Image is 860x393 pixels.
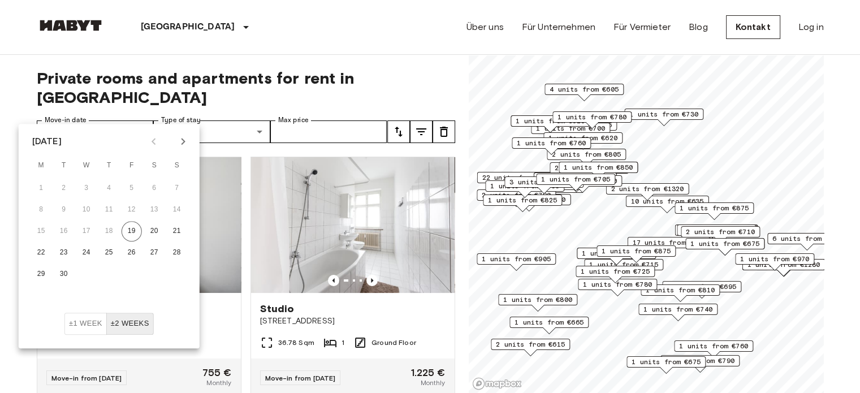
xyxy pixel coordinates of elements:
div: Map marker [606,183,689,201]
span: Monday [31,154,51,177]
span: 1 units from €810 [646,285,715,295]
a: Über uns [466,20,504,34]
span: 2 units from €1320 [611,184,684,194]
div: Map marker [485,180,564,198]
span: Friday [122,154,142,177]
span: 1 units from €710 [682,225,751,235]
span: 1 units from €760 [517,138,586,148]
span: 2 units from €655 [555,163,624,173]
span: 1 units from €675 [632,357,701,367]
span: 4 units from €605 [550,84,619,94]
span: 1 units from €780 [558,112,626,122]
span: 1 units from €780 [583,279,652,290]
a: Kontakt [726,15,780,39]
span: 1.225 € [410,368,445,378]
span: Private rooms and apartments for rent in [GEOGRAPHIC_DATA] [37,68,455,107]
a: Blog [689,20,708,34]
button: 22 [31,243,51,263]
span: [STREET_ADDRESS] [260,316,446,327]
a: Für Unternehmen [522,20,595,34]
div: Map marker [624,109,703,126]
div: Map marker [544,84,624,101]
span: 1 units from €850 [564,162,633,172]
button: tune [387,120,410,143]
span: 1 units from €695 [667,282,736,292]
span: 36.78 Sqm [278,338,314,348]
span: 2 units from €615 [496,339,565,349]
label: Max price [278,115,309,125]
div: Map marker [477,172,560,189]
div: Map marker [641,284,720,302]
span: 1 units from €1200 [492,195,565,205]
div: Map marker [487,194,571,211]
div: Map marker [685,238,764,256]
div: Map marker [638,304,718,321]
button: 26 [122,243,142,263]
span: 22 units from €655 [482,172,555,183]
span: Thursday [99,154,119,177]
label: Type of stay [161,115,201,125]
div: Map marker [477,189,556,207]
a: Mapbox logo [472,377,522,390]
span: 1 units from €620 [548,133,617,143]
div: Map marker [550,162,629,180]
span: 1 units from €895 [490,181,559,191]
span: Move-in from [DATE] [265,374,336,382]
span: 1 units from €970 [740,254,809,264]
div: Map marker [483,195,562,212]
span: 10 units from €635 [630,196,703,206]
button: 30 [54,264,74,284]
button: 20 [144,221,165,241]
div: Map marker [477,253,556,271]
button: Next month [174,132,193,151]
button: 23 [54,243,74,263]
span: 1 units from €730 [629,109,698,119]
button: 24 [76,243,97,263]
button: ±2 weeks [106,313,154,335]
div: Map marker [678,224,757,242]
p: [GEOGRAPHIC_DATA] [141,20,235,34]
button: tune [433,120,455,143]
span: 1 units from €1280 [747,260,820,270]
div: Map marker [498,294,577,312]
span: 1 units from €675 [690,239,759,249]
button: 19 [122,221,142,241]
span: 2 units from €710 [686,227,755,237]
button: tune [410,120,433,143]
span: 1 units from €875 [602,246,671,256]
a: Für Vermieter [613,20,671,34]
div: Map marker [559,162,638,179]
div: Map marker [543,132,623,150]
div: Map marker [675,202,754,220]
span: Saturday [144,154,165,177]
span: 2 units from €760 [548,176,617,186]
span: 1 units from €715 [589,260,658,270]
button: Previous image [328,275,339,286]
div: Map marker [584,259,663,277]
div: Map marker [533,172,616,190]
a: Log in [798,20,824,34]
div: Move In Flexibility [64,313,154,335]
div: Map marker [677,224,756,242]
span: Studio [260,302,295,316]
span: 755 € [202,368,232,378]
span: 1 units from €905 [482,254,551,264]
div: Map marker [660,355,740,373]
div: Map marker [511,115,590,133]
div: Map marker [531,123,610,140]
span: 1 units from €725 [581,266,650,277]
span: Monthly [420,378,445,388]
div: Map marker [578,279,657,296]
span: 1 units from €835 [582,248,651,258]
div: Map marker [626,356,706,374]
span: 3 units from €625 [509,177,578,187]
div: Map marker [491,339,570,356]
div: Map marker [576,266,655,283]
div: Map marker [504,176,584,194]
span: 1 units from €740 [643,304,712,314]
div: Map marker [512,137,591,155]
span: 1 units from €875 [680,203,749,213]
button: 21 [167,221,187,241]
span: 1 units from €620 [516,116,585,126]
img: Marketing picture of unit DE-01-030-001-01H [251,157,455,293]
